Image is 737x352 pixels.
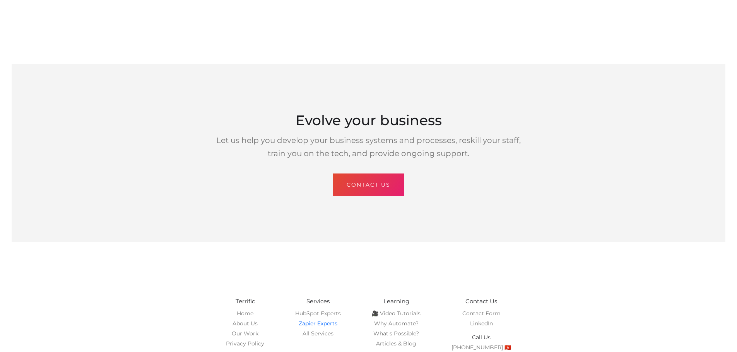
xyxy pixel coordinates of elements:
[299,320,337,327] a: Zapier Experts
[214,134,523,160] div: Let us help you develop your business systems and processes, reskill your staff, train you on the...
[303,330,333,337] a: All Services
[451,296,511,306] h6: Contact Us
[451,344,511,351] a: [PHONE_NUMBER] 🇭🇰
[226,340,264,347] a: Privacy Policy
[374,320,419,327] a: Why Automate?
[233,320,258,327] a: About Us
[462,310,501,317] a: Contact Form
[214,111,523,130] div: Evolve your business
[295,310,341,317] a: HubSpot Experts
[295,296,341,306] h6: Services
[232,330,258,337] a: Our Work
[373,330,419,337] a: What's Possible?
[372,296,421,306] h6: Learning
[226,296,264,306] h6: Terrific
[333,173,404,196] a: CONTACT US
[347,180,390,190] div: CONTACT US
[451,330,511,340] li: Call Us
[376,340,416,347] a: Articles & Blog
[470,320,493,327] a: LinkedIn
[698,315,737,352] iframe: Chat Widget
[372,310,421,317] a: 🎥 Video Tutorials
[237,310,253,317] a: Home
